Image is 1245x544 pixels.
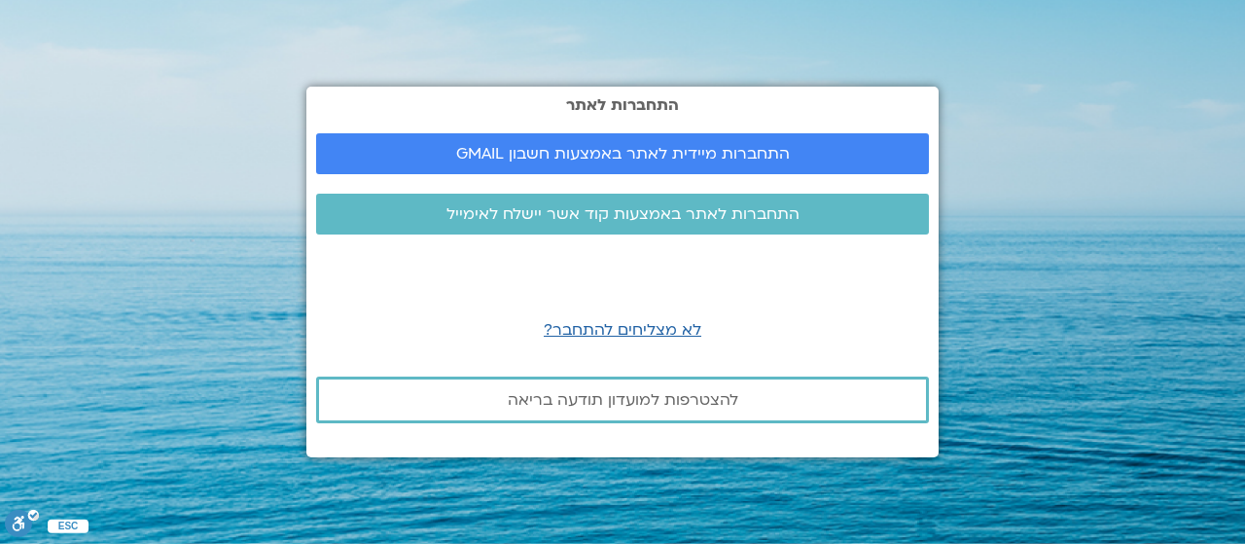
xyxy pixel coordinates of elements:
span: להצטרפות למועדון תודעה בריאה [508,391,738,409]
a: לא מצליחים להתחבר? [544,319,701,341]
span: התחברות לאתר באמצעות קוד אשר יישלח לאימייל [446,205,800,223]
h2: התחברות לאתר [316,96,929,114]
a: להצטרפות למועדון תודעה בריאה [316,377,929,423]
a: התחברות לאתר באמצעות קוד אשר יישלח לאימייל [316,194,929,235]
span: התחברות מיידית לאתר באמצעות חשבון GMAIL [456,145,790,163]
a: התחברות מיידית לאתר באמצעות חשבון GMAIL [316,133,929,174]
